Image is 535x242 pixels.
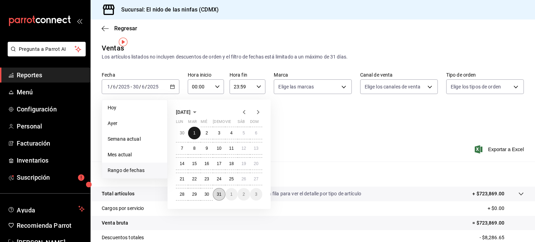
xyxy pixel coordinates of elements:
[180,177,184,181] abbr: 21 de julio de 2025
[17,122,85,131] span: Personal
[181,146,183,151] abbr: 7 de julio de 2025
[213,119,254,127] abbr: jueves
[204,177,209,181] abbr: 23 de julio de 2025
[476,145,524,154] button: Exportar a Excel
[141,84,145,89] input: --
[108,104,162,111] span: Hoy
[241,146,246,151] abbr: 12 de julio de 2025
[238,142,250,155] button: 12 de julio de 2025
[229,146,234,151] abbr: 11 de julio de 2025
[17,104,85,114] span: Configuración
[17,87,85,97] span: Menú
[225,127,238,139] button: 4 de julio de 2025
[238,127,250,139] button: 5 de julio de 2025
[176,109,191,115] span: [DATE]
[451,83,501,90] span: Elige los tipos de orden
[102,205,144,212] p: Cargos por servicio
[113,84,116,89] input: --
[225,142,238,155] button: 11 de julio de 2025
[230,192,233,197] abbr: 1 de agosto de 2025
[119,38,127,46] button: Tooltip marker
[217,161,221,166] abbr: 17 de julio de 2025
[17,70,85,80] span: Reportes
[250,173,262,185] button: 27 de julio de 2025
[188,173,200,185] button: 22 de julio de 2025
[188,72,224,77] label: Hora inicio
[114,25,137,32] span: Regresar
[180,131,184,135] abbr: 30 de junio de 2025
[188,157,200,170] button: 15 de julio de 2025
[17,173,85,182] span: Suscripción
[225,119,231,127] abbr: viernes
[217,177,221,181] abbr: 24 de julio de 2025
[102,170,524,178] p: Resumen
[242,192,245,197] abbr: 2 de agosto de 2025
[213,157,225,170] button: 17 de julio de 2025
[108,151,162,158] span: Mes actual
[176,188,188,201] button: 28 de julio de 2025
[180,161,184,166] abbr: 14 de julio de 2025
[116,84,118,89] span: /
[255,192,257,197] abbr: 3 de agosto de 2025
[102,53,524,61] div: Los artículos listados no incluyen descuentos de orden y el filtro de fechas está limitado a un m...
[192,177,196,181] abbr: 22 de julio de 2025
[102,43,124,53] div: Ventas
[360,72,438,77] label: Canal de venta
[238,188,250,201] button: 2 de agosto de 2025
[17,156,85,165] span: Inventarios
[225,173,238,185] button: 25 de julio de 2025
[102,25,137,32] button: Regresar
[213,142,225,155] button: 10 de julio de 2025
[225,188,238,201] button: 1 de agosto de 2025
[213,188,225,201] button: 31 de julio de 2025
[77,18,82,24] button: open_drawer_menu
[139,84,141,89] span: /
[230,72,266,77] label: Hora fin
[110,84,113,89] span: /
[193,131,196,135] abbr: 1 de julio de 2025
[255,131,257,135] abbr: 6 de julio de 2025
[254,161,258,166] abbr: 20 de julio de 2025
[17,221,85,230] span: Recomienda Parrot
[176,173,188,185] button: 21 de julio de 2025
[108,135,162,143] span: Semana actual
[17,139,85,148] span: Facturación
[201,142,213,155] button: 9 de julio de 2025
[206,146,208,151] abbr: 9 de julio de 2025
[446,72,524,77] label: Tipo de orden
[201,119,207,127] abbr: miércoles
[176,108,199,116] button: [DATE]
[229,177,234,181] abbr: 25 de julio de 2025
[193,146,196,151] abbr: 8 de julio de 2025
[188,188,200,201] button: 29 de julio de 2025
[242,131,245,135] abbr: 5 de julio de 2025
[217,146,221,151] abbr: 10 de julio de 2025
[192,161,196,166] abbr: 15 de julio de 2025
[274,72,351,77] label: Marca
[206,131,208,135] abbr: 2 de julio de 2025
[229,161,234,166] abbr: 18 de julio de 2025
[365,83,420,90] span: Elige los canales de venta
[204,192,209,197] abbr: 30 de julio de 2025
[241,177,246,181] abbr: 26 de julio de 2025
[133,84,139,89] input: --
[254,146,258,151] abbr: 13 de julio de 2025
[201,188,213,201] button: 30 de julio de 2025
[19,46,75,53] span: Pregunta a Parrot AI
[250,142,262,155] button: 13 de julio de 2025
[176,119,183,127] abbr: lunes
[472,219,524,227] p: = $723,869.00
[217,192,221,197] abbr: 31 de julio de 2025
[218,131,220,135] abbr: 3 de julio de 2025
[180,192,184,197] abbr: 28 de julio de 2025
[176,127,188,139] button: 30 de junio de 2025
[204,161,209,166] abbr: 16 de julio de 2025
[188,142,200,155] button: 8 de julio de 2025
[201,173,213,185] button: 23 de julio de 2025
[213,127,225,139] button: 3 de julio de 2025
[225,157,238,170] button: 18 de julio de 2025
[250,119,259,127] abbr: domingo
[8,42,86,56] button: Pregunta a Parrot AI
[250,127,262,139] button: 6 de julio de 2025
